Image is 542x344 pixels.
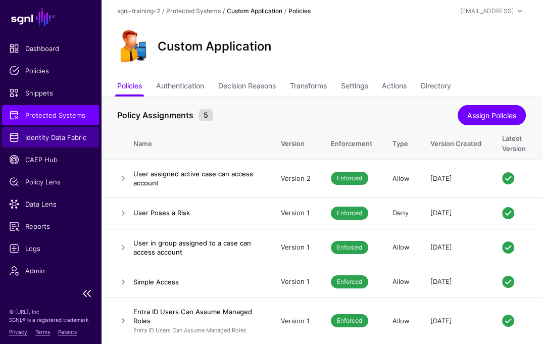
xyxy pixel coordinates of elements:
h4: User assigned active case can access account [133,169,261,187]
td: Allow [382,298,420,344]
span: Snippets [9,88,92,98]
span: Identity Data Fabric [9,132,92,142]
a: Reports [2,216,99,236]
th: Enforcement [321,124,382,160]
small: 5 [199,109,213,121]
span: Reports [9,221,92,231]
span: Enforced [331,172,368,185]
span: Enforced [331,275,368,288]
a: Logs [2,238,99,259]
span: Logs [9,243,92,254]
a: Policy Lens [2,172,99,192]
span: Data Lens [9,199,92,209]
span: CAEP Hub [9,155,92,165]
a: Decision Reasons [218,77,276,96]
span: [DATE] [430,243,452,251]
span: [DATE] [430,317,452,325]
strong: Policies [288,7,311,15]
a: Dashboard [2,38,99,59]
span: [DATE] [430,174,452,182]
th: Version [271,124,321,160]
td: Deny [382,197,420,229]
td: Allow [382,160,420,197]
a: Data Lens [2,194,99,214]
a: Terms [35,329,50,335]
a: Identity Data Fabric [2,127,99,148]
td: Version 1 [271,298,321,344]
a: Policies [117,77,142,96]
span: Enforced [331,241,368,254]
span: Enforced [331,207,368,220]
p: © [URL], Inc [9,308,92,316]
td: Allow [382,229,420,266]
td: Version 1 [271,229,321,266]
td: Version 2 [271,160,321,197]
h4: User in group assigned to a case can access account [133,238,261,257]
span: Policy Assignments [115,109,196,121]
div: / [160,7,166,16]
a: Assign Policies [458,105,526,125]
td: Version 1 [271,197,321,229]
h4: Entra ID Users Can Assume Managed Roles [133,307,261,325]
strong: Custom Application [227,7,282,15]
a: Policies [2,61,99,81]
a: Directory [421,77,451,96]
div: / [282,7,288,16]
h4: Simple Access [133,277,261,286]
a: CAEP Hub [2,150,99,170]
span: [DATE] [430,209,452,217]
a: SGNL [6,6,95,28]
td: Allow [382,266,420,298]
div: / [221,7,227,16]
span: Policies [9,66,92,76]
h2: Custom Application [158,39,271,54]
span: Enforced [331,314,368,327]
th: Version Created [420,124,492,160]
a: Actions [382,77,407,96]
a: Patents [58,329,77,335]
span: Dashboard [9,43,92,54]
th: Type [382,124,420,160]
img: svg+xml;base64,PHN2ZyB3aWR0aD0iOTgiIGhlaWdodD0iMTIyIiB2aWV3Qm94PSIwIDAgOTggMTIyIiBmaWxsPSJub25lIi... [117,30,150,63]
a: Authentication [156,77,204,96]
a: Protected Systems [2,105,99,125]
span: Admin [9,266,92,276]
a: Admin [2,261,99,281]
p: Entra ID Users Can Assume Managed Roles [133,326,261,335]
a: Snippets [2,83,99,103]
span: Protected Systems [9,110,92,120]
th: Name [133,124,271,160]
td: Version 1 [271,266,321,298]
a: Settings [340,77,368,96]
a: Transforms [290,77,327,96]
p: SGNL® is a registered trademark [9,316,92,324]
span: Policy Lens [9,177,92,187]
a: Protected Systems [166,7,221,15]
h4: User Poses a Risk [133,208,261,217]
th: Latest Version [492,124,542,160]
a: Privacy [9,329,27,335]
div: [EMAIL_ADDRESS] [460,7,514,16]
span: [DATE] [430,277,452,285]
a: sgnl-training-2 [117,7,160,15]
